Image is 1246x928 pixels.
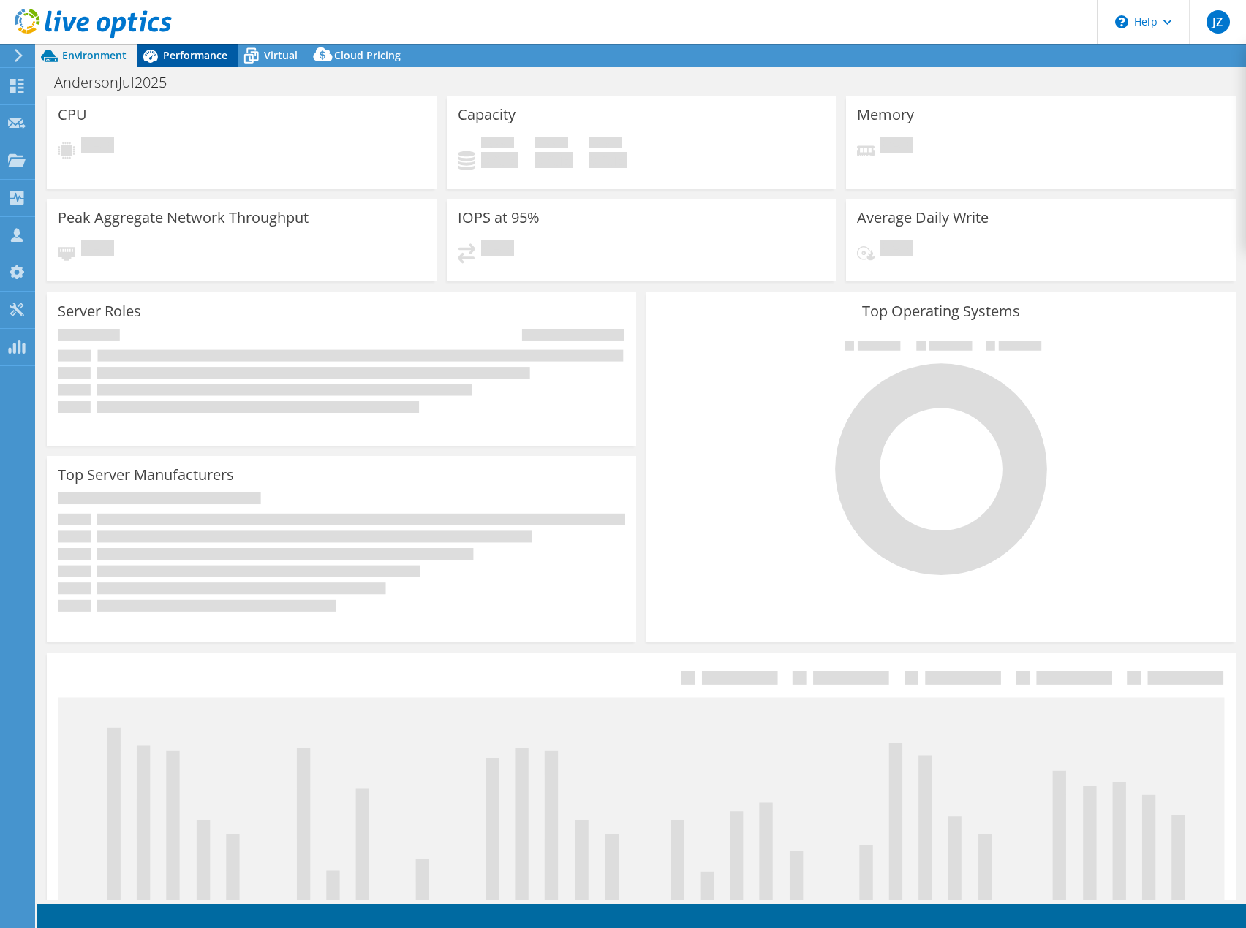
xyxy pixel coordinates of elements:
span: Cloud Pricing [334,48,401,62]
span: Virtual [264,48,298,62]
span: Environment [62,48,127,62]
h3: Average Daily Write [857,210,989,226]
span: Pending [81,137,114,157]
span: Free [535,137,568,152]
span: Used [481,137,514,152]
h3: CPU [58,107,87,123]
h3: Server Roles [58,303,141,319]
h3: Memory [857,107,914,123]
span: Pending [880,137,913,157]
span: Performance [163,48,227,62]
h1: AndersonJul2025 [48,75,189,91]
h3: Capacity [458,107,516,123]
span: Pending [481,240,514,260]
h4: 0 GiB [481,152,518,168]
h3: Peak Aggregate Network Throughput [58,210,309,226]
h4: 0 GiB [589,152,627,168]
span: JZ [1207,10,1230,34]
span: Pending [880,240,913,260]
h4: 0 GiB [535,152,573,168]
span: Pending [81,240,114,260]
h3: Top Operating Systems [657,303,1225,319]
h3: Top Server Manufacturers [58,467,234,483]
svg: \n [1115,15,1128,28]
span: Total [589,137,622,152]
h3: IOPS at 95% [458,210,540,226]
